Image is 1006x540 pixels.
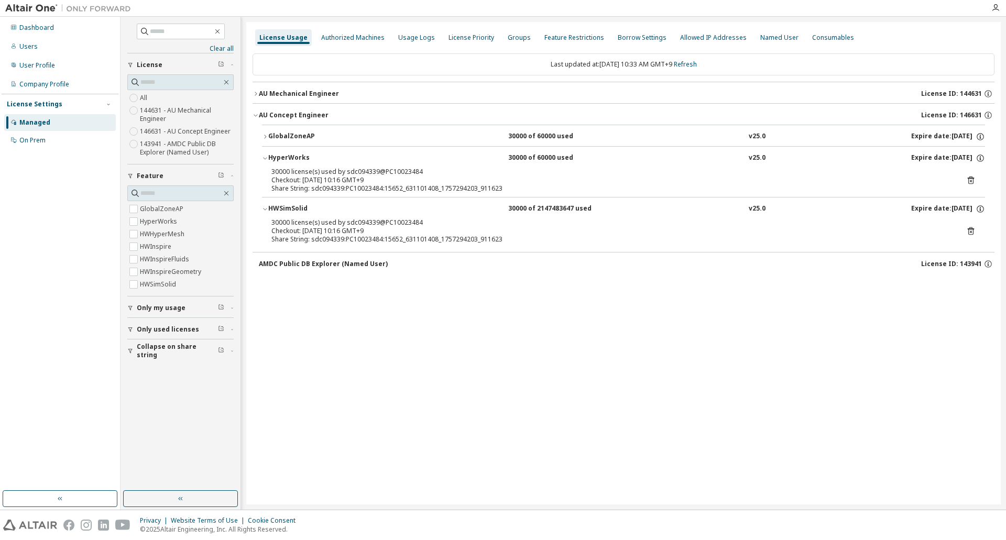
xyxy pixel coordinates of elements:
[259,111,329,119] div: AU Concept Engineer
[19,42,38,51] div: Users
[812,34,854,42] div: Consumables
[5,3,136,14] img: Altair One
[137,343,218,359] span: Collapse on share string
[508,34,531,42] div: Groups
[19,61,55,70] div: User Profile
[171,516,248,525] div: Website Terms of Use
[544,34,604,42] div: Feature Restrictions
[19,118,50,127] div: Managed
[140,516,171,525] div: Privacy
[259,252,994,275] button: AMDC Public DB Explorer (Named User)License ID: 143941
[137,304,185,312] span: Only my usage
[253,104,994,127] button: AU Concept EngineerLicense ID: 146631
[140,525,302,534] p: © 2025 Altair Engineering, Inc. All Rights Reserved.
[140,278,178,291] label: HWSimSolid
[911,153,985,163] div: Expire date: [DATE]
[262,125,985,148] button: GlobalZoneAP30000 of 60000 usedv25.0Expire date:[DATE]
[127,164,234,188] button: Feature
[140,203,185,215] label: GlobalZoneAP
[268,132,363,141] div: GlobalZoneAP
[259,90,339,98] div: AU Mechanical Engineer
[140,240,173,253] label: HWInspire
[7,100,62,108] div: License Settings
[271,184,950,193] div: Share String: sdc094339:PC10023484:15652_631101408_1757294203_911623
[81,520,92,531] img: instagram.svg
[749,204,766,214] div: v25.0
[127,45,234,53] a: Clear all
[137,61,162,69] span: License
[140,215,179,228] label: HyperWorks
[449,34,494,42] div: License Priority
[259,260,388,268] div: AMDC Public DB Explorer (Named User)
[253,82,994,105] button: AU Mechanical EngineerLicense ID: 144631
[508,132,603,141] div: 30000 of 60000 used
[140,228,187,240] label: HWHyperMesh
[218,304,224,312] span: Clear filter
[218,347,224,355] span: Clear filter
[268,204,363,214] div: HWSimSolid
[749,132,766,141] div: v25.0
[137,172,163,180] span: Feature
[127,53,234,76] button: License
[321,34,385,42] div: Authorized Machines
[137,325,199,334] span: Only used licenses
[218,172,224,180] span: Clear filter
[508,153,603,163] div: 30000 of 60000 used
[911,132,985,141] div: Expire date: [DATE]
[271,218,950,227] div: 30000 license(s) used by sdc094339@PC10023484
[921,260,982,268] span: License ID: 143941
[218,61,224,69] span: Clear filter
[259,34,308,42] div: License Usage
[680,34,747,42] div: Allowed IP Addresses
[115,520,130,531] img: youtube.svg
[262,147,985,170] button: HyperWorks30000 of 60000 usedv25.0Expire date:[DATE]
[268,153,363,163] div: HyperWorks
[19,80,69,89] div: Company Profile
[98,520,109,531] img: linkedin.svg
[140,138,234,159] label: 143941 - AMDC Public DB Explorer (Named User)
[140,125,233,138] label: 146631 - AU Concept Engineer
[140,253,191,266] label: HWInspireFluids
[271,227,950,235] div: Checkout: [DATE] 10:16 GMT+9
[398,34,435,42] div: Usage Logs
[3,520,57,531] img: altair_logo.svg
[253,53,994,75] div: Last updated at: [DATE] 10:33 AM GMT+9
[127,296,234,319] button: Only my usage
[127,318,234,341] button: Only used licenses
[618,34,666,42] div: Borrow Settings
[218,325,224,334] span: Clear filter
[19,136,46,145] div: On Prem
[127,339,234,362] button: Collapse on share string
[140,266,203,278] label: HWInspireGeometry
[262,197,985,221] button: HWSimSolid30000 of 2147483647 usedv25.0Expire date:[DATE]
[271,235,950,244] div: Share String: sdc094339:PC10023484:15652_631101408_1757294203_911623
[921,90,982,98] span: License ID: 144631
[271,168,950,176] div: 30000 license(s) used by sdc094339@PC10023484
[271,176,950,184] div: Checkout: [DATE] 10:16 GMT+9
[248,516,302,525] div: Cookie Consent
[140,92,149,104] label: All
[140,104,234,125] label: 144631 - AU Mechanical Engineer
[508,204,603,214] div: 30000 of 2147483647 used
[749,153,766,163] div: v25.0
[674,60,697,69] a: Refresh
[921,111,982,119] span: License ID: 146631
[760,34,799,42] div: Named User
[19,24,54,32] div: Dashboard
[63,520,74,531] img: facebook.svg
[911,204,985,214] div: Expire date: [DATE]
